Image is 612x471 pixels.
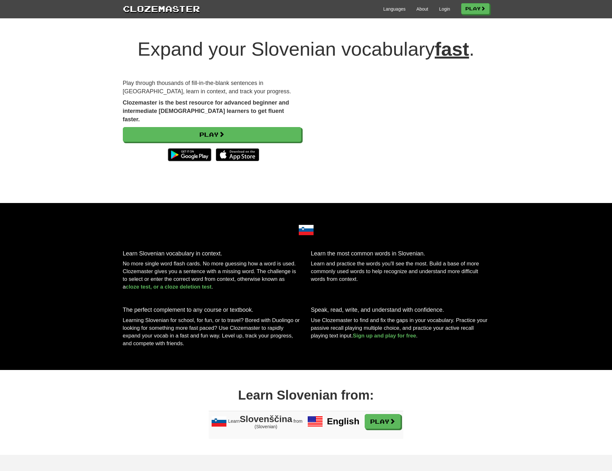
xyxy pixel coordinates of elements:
[123,260,301,291] p: No more single word flash cards. No more guessing how a word is used. Clozemaster gives you a sen...
[123,251,301,257] h3: Learn Slovenian vocabulary in context.
[165,145,215,164] img: Get it on Google Play
[416,6,428,12] a: About
[293,419,302,424] span: from
[307,419,359,424] a: English
[353,333,416,339] a: Sign up and play for free
[435,38,469,60] u: fast
[311,307,489,313] h3: Speak, read, write, and understand with confidence.
[123,307,301,313] h3: The perfect complement to any course or textbook.
[311,260,489,283] p: Learn and practice the words you'll see the most. Build a base of more commonly used words to hel...
[123,317,301,347] p: Learning Slovenian for school, for fun, or to travel? Bored with Duolingo or looking for somethin...
[209,411,305,439] span: Learn
[216,148,259,161] img: Download_on_the_App_Store_Badge_US-UK_135x40-25178aeef6eb6b83b96f5f2d004eda3bffbb37122de64afbaef7...
[126,284,212,290] a: cloze test, or a cloze deletion test
[123,79,301,96] p: Play through thousands of fill-in-the-blank sentences in [GEOGRAPHIC_DATA], learn in context, and...
[383,6,406,12] a: Languages
[123,127,301,142] a: Play
[211,414,227,429] img: Learn Slovenščina (Slovenian) from English (English)
[254,424,277,429] span: (Slovenian)
[311,251,489,257] h3: Learn the most common words in Slovenian.
[123,99,289,122] strong: Clozemaster is the best resource for advanced beginner and intermediate [DEMOGRAPHIC_DATA] learne...
[307,414,323,429] img: English English
[123,386,489,404] div: Learn Slovenian from:
[439,6,450,12] a: Login
[123,3,200,14] a: Clozemaster
[123,39,489,60] h1: Expand your Slovenian vocabulary .
[461,3,489,14] a: Play
[365,414,401,429] a: Play
[327,417,359,427] span: English
[240,414,292,424] span: Slovenščina
[311,317,489,340] p: Use Clozemaster to find and fix the gaps in your vocabulary. Practice your passive recall playing...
